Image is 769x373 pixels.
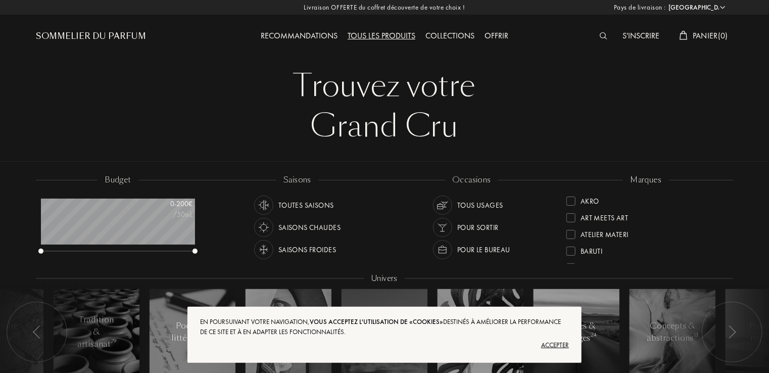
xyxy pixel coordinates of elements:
div: saisons [276,174,318,186]
img: usage_season_cold_white.svg [257,243,271,257]
div: S'inscrire [617,30,664,43]
div: Accepter [200,337,569,353]
img: usage_occasion_work_white.svg [436,243,450,257]
div: Binet-Papillon [581,259,631,273]
div: Recommandations [256,30,343,43]
img: usage_occasion_all_white.svg [436,198,450,212]
a: Sommelier du Parfum [36,30,146,42]
div: Atelier Materi [581,226,629,240]
a: Recommandations [256,30,343,41]
div: Collections [420,30,479,43]
div: Univers [364,273,405,285]
div: Grand Cru [43,106,726,147]
div: 0 - 200 € [142,199,193,209]
a: Offrir [479,30,513,41]
div: Tous les produits [343,30,420,43]
img: arr_left.svg [33,325,41,339]
span: vous acceptez l'utilisation de «cookies» [310,317,443,326]
div: Offrir [479,30,513,43]
div: Poésie & littérature [171,320,214,344]
div: Pour sortir [457,218,499,237]
div: /50mL [142,209,193,220]
div: Baruti [581,243,603,256]
span: Panier ( 0 ) [693,30,728,41]
img: usage_season_hot_white.svg [257,220,271,235]
div: Akro [581,193,599,206]
div: occasions [445,174,498,186]
div: Saisons froides [278,240,336,259]
img: usage_occasion_party_white.svg [436,220,450,235]
span: 24 [591,332,597,339]
a: Collections [420,30,479,41]
a: Tous les produits [343,30,420,41]
div: Tous usages [457,196,503,215]
img: usage_season_average_white.svg [257,198,271,212]
div: Pour le bureau [457,240,510,259]
div: En poursuivant votre navigation, destinés à améliorer la performance de ce site et à en adapter l... [200,317,569,337]
div: Trouvez votre [43,66,726,106]
div: marques [623,174,668,186]
div: Saisons chaudes [278,218,341,237]
img: search_icn_white.svg [600,32,607,39]
a: S'inscrire [617,30,664,41]
div: Toutes saisons [278,196,334,215]
div: Art Meets Art [581,209,628,223]
img: cart_white.svg [680,31,688,40]
span: Pays de livraison : [614,3,666,13]
div: budget [98,174,138,186]
img: arr_left.svg [728,325,736,339]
